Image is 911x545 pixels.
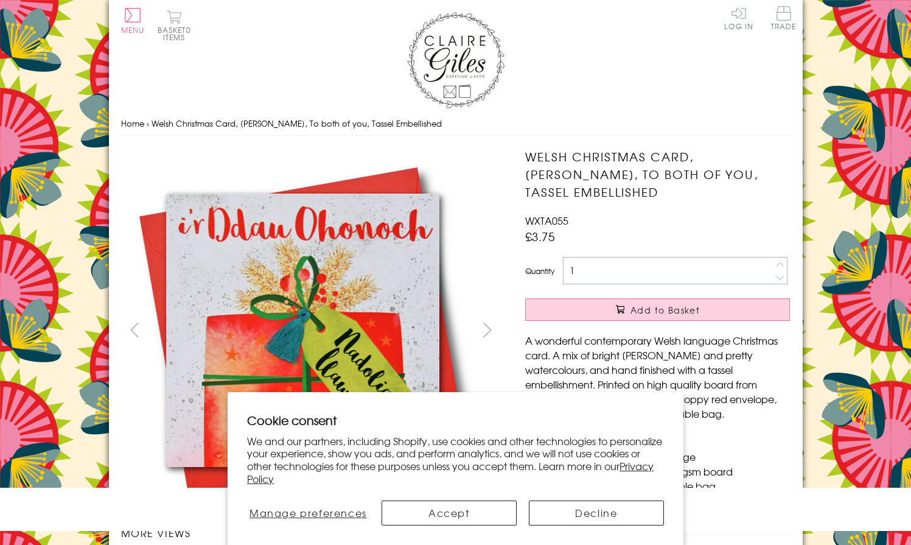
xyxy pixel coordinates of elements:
button: Manage preferences [247,501,369,526]
h3: More views [121,526,501,540]
a: Trade [771,6,797,32]
span: 0 items [163,24,191,43]
button: prev [121,316,148,343]
h2: Cookie consent [247,412,664,429]
span: › [147,118,149,129]
span: WXTA055 [525,213,568,228]
nav: breadcrumbs [121,111,791,136]
span: Menu [121,24,145,35]
a: Log In [724,6,753,30]
button: Decline [529,501,664,526]
img: Welsh Christmas Card, Nadolig Llawen, To both of you, Tassel Embellished [501,148,866,513]
button: Basket0 items [158,10,191,41]
button: Accept [382,501,517,526]
img: Claire Giles Greetings Cards [407,12,504,108]
button: Add to Basket [525,298,790,321]
span: Manage preferences [250,505,367,520]
button: next [473,316,501,343]
span: Welsh Christmas Card, [PERSON_NAME], To both of you, Tassel Embellished [152,118,442,129]
span: Trade [771,6,797,30]
span: Add to Basket [630,304,700,316]
img: Welsh Christmas Card, Nadolig Llawen, To both of you, Tassel Embellished [120,148,486,513]
h1: Welsh Christmas Card, [PERSON_NAME], To both of you, Tassel Embellished [525,148,790,200]
p: A wonderful contemporary Welsh language Christmas card. A mix of bright [PERSON_NAME] and pretty ... [525,333,790,421]
button: Menu [121,8,145,33]
a: Home [121,118,144,129]
a: Privacy Policy [247,459,654,486]
p: We and our partners, including Shopify, use cookies and other technologies to personalize your ex... [247,435,664,485]
span: £3.75 [525,228,555,245]
label: Quantity [525,265,554,276]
